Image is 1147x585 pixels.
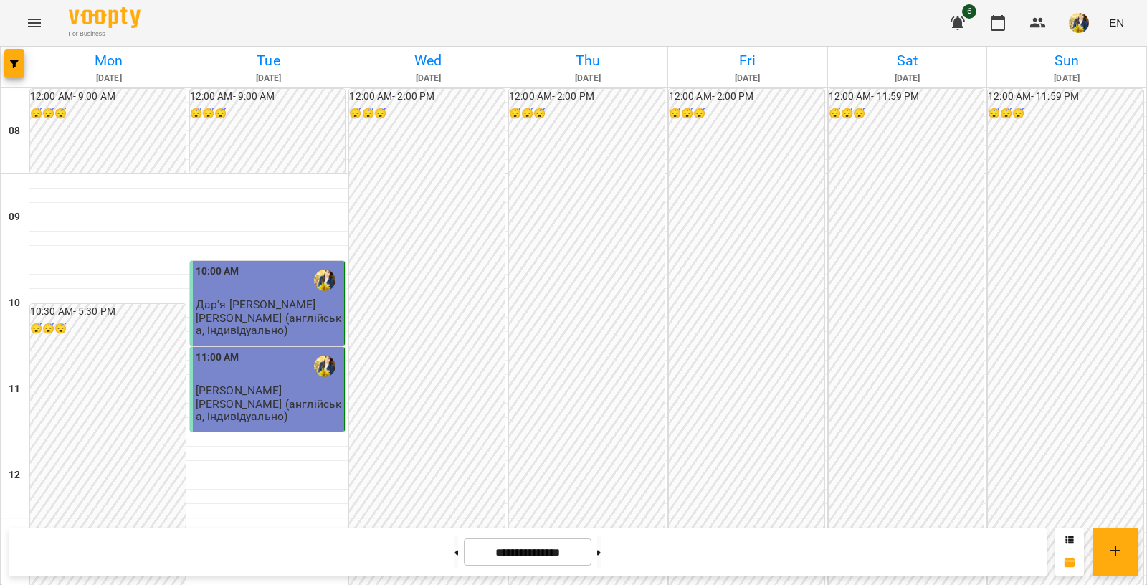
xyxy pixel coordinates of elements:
[670,72,825,85] h6: [DATE]
[69,7,141,28] img: Voopty Logo
[32,72,186,85] h6: [DATE]
[509,106,665,122] h6: 😴😴😴
[196,384,282,397] span: [PERSON_NAME]
[196,398,342,423] p: [PERSON_NAME] (англійська, індивідуально)
[196,312,342,337] p: [PERSON_NAME] (англійська, індивідуально)
[989,49,1144,72] h6: Sun
[32,49,186,72] h6: Mon
[830,49,985,72] h6: Sat
[30,89,186,105] h6: 12:00 AM - 9:00 AM
[829,106,984,122] h6: 😴😴😴
[830,72,985,85] h6: [DATE]
[349,89,505,105] h6: 12:00 AM - 2:00 PM
[989,72,1144,85] h6: [DATE]
[191,49,346,72] h6: Tue
[509,89,665,105] h6: 12:00 AM - 2:00 PM
[1069,13,1089,33] img: edf558cdab4eea865065d2180bd167c9.jpg
[196,350,239,366] label: 11:00 AM
[988,106,1143,122] h6: 😴😴😴
[196,264,239,280] label: 10:00 AM
[69,29,141,39] span: For Business
[314,356,335,377] img: Лілія Савинська (а)
[30,304,186,320] h6: 10:30 AM - 5:30 PM
[9,123,20,139] h6: 08
[9,381,20,397] h6: 11
[1103,9,1130,36] button: EN
[17,6,52,40] button: Menu
[30,321,186,337] h6: 😴😴😴
[9,467,20,483] h6: 12
[191,72,346,85] h6: [DATE]
[510,72,665,85] h6: [DATE]
[30,106,186,122] h6: 😴😴😴
[829,89,984,105] h6: 12:00 AM - 11:59 PM
[314,270,335,291] img: Лілія Савинська (а)
[1109,15,1124,30] span: EN
[962,4,976,19] span: 6
[351,49,505,72] h6: Wed
[988,89,1143,105] h6: 12:00 AM - 11:59 PM
[196,298,316,311] span: Дар'я [PERSON_NAME]
[510,49,665,72] h6: Thu
[669,89,824,105] h6: 12:00 AM - 2:00 PM
[670,49,825,72] h6: Fri
[9,209,20,225] h6: 09
[349,106,505,122] h6: 😴😴😴
[669,106,824,122] h6: 😴😴😴
[190,89,346,105] h6: 12:00 AM - 9:00 AM
[190,106,346,122] h6: 😴😴😴
[351,72,505,85] h6: [DATE]
[9,295,20,311] h6: 10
